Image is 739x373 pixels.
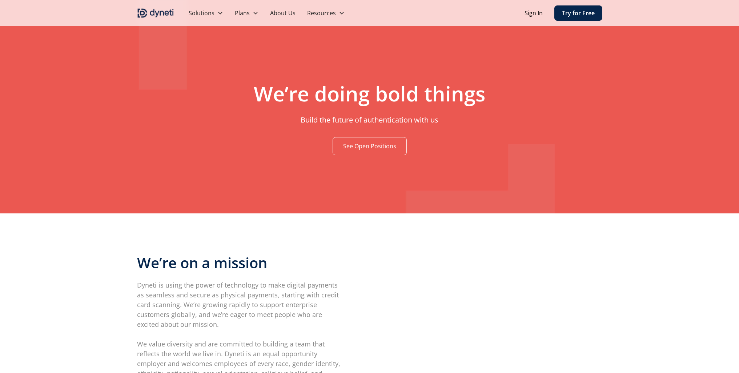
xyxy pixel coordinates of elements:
a: Try for Free [554,5,602,21]
div: Resources [307,9,336,17]
h1: We’re doing bold things [230,81,509,106]
p: Build the future of authentication with us [230,115,509,125]
img: Dyneti indigo logo [137,7,174,19]
h3: We’re on a mission [137,254,341,272]
div: Solutions [189,9,214,17]
div: Plans [235,9,250,17]
a: Sign In [525,9,543,17]
a: See Open Positions [333,137,407,155]
a: home [137,7,174,19]
div: Plans [229,6,264,20]
div: Solutions [183,6,229,20]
